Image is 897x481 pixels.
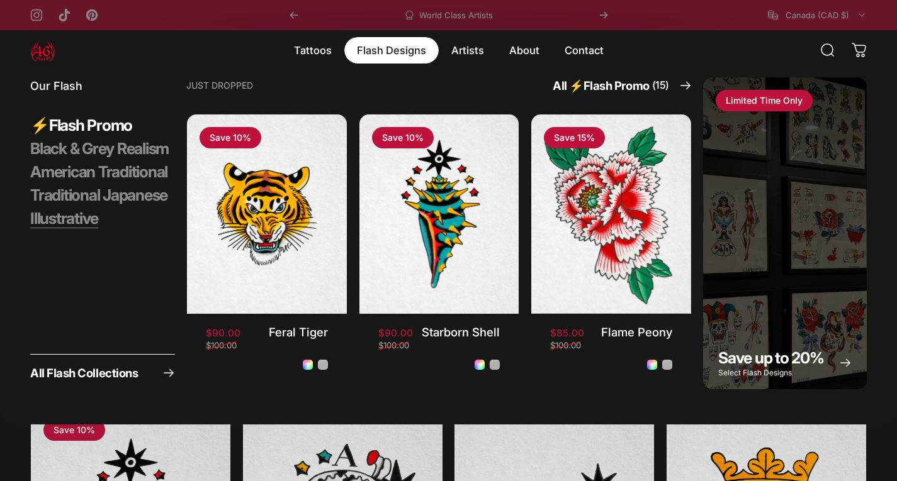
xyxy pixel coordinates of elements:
img: Feral Tiger [187,114,347,314]
a: Contact [552,37,616,64]
a: Feral Tiger - Black and Grey [318,360,328,370]
span: Illustrative [30,209,98,228]
span: Save up to 20% [718,348,824,367]
span: All ⚡️Flash Promo [553,77,669,94]
summary: Tattoos [281,37,344,64]
a: All ⚡️Flash Promo(15) [553,77,692,94]
a: Flame Peony - Colour [647,360,657,370]
span: $90.00 [206,328,240,338]
span: $100.00 [206,341,237,350]
a: Starborn Shell [422,325,500,339]
p: Select Flash Designs [718,369,824,377]
summary: About [497,37,552,64]
span: $85.00 [550,328,584,338]
a: Starborn Shell - Black and Grey [490,360,500,370]
p: Our Flash [30,77,175,96]
a: 0 items [845,36,873,64]
img: Flame Peony [531,114,691,314]
span: (15) [652,77,669,94]
a: Feral Tiger [269,325,328,339]
a: Flame Peony [601,325,672,339]
a: Feral Tiger - Colour [303,360,313,370]
a: Save up to 20% [703,77,867,389]
span: $100.00 [550,341,581,350]
span: $100.00 [378,341,409,350]
span: All Flash Collections [30,367,138,379]
img: Starborn Shell [359,114,519,314]
span: $90.00 [378,328,413,338]
a: Starborn Shell - Colour [475,360,485,370]
p: Just Dropped [186,81,253,90]
summary: Flash Designs [344,37,439,64]
span: American Traditional [30,162,167,182]
span: Traditional Japanese [30,185,167,205]
a: Flame Peony - Black and Grey [662,360,672,370]
summary: Artists [439,37,497,64]
nav: Primary [281,37,616,64]
span: Black & Grey Realism [30,139,169,158]
a: All Flash Collections [30,354,175,389]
